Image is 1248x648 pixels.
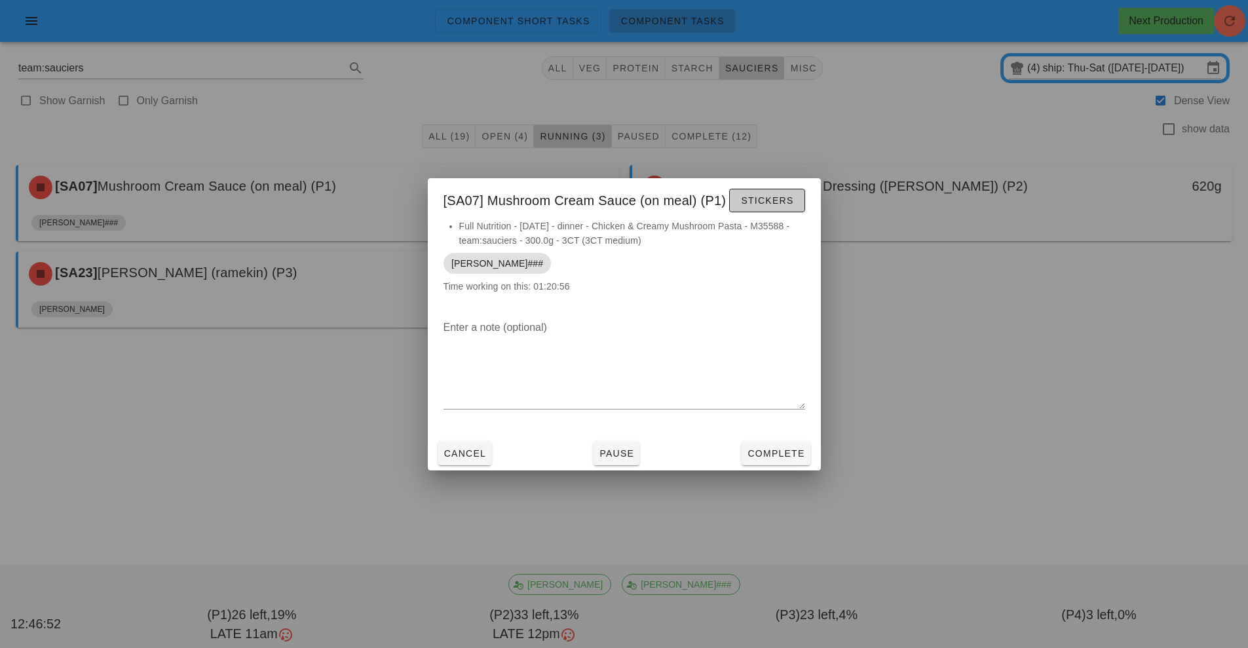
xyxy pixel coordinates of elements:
span: [PERSON_NAME]### [451,253,543,274]
button: Cancel [438,442,492,465]
span: Stickers [740,195,793,206]
button: Complete [742,442,810,465]
div: Time working on this: 01:20:56 [428,219,821,307]
span: Pause [599,448,634,459]
span: Cancel [444,448,487,459]
div: [SA07] Mushroom Cream Sauce (on meal) (P1) [428,178,821,219]
button: Pause [594,442,639,465]
span: Complete [747,448,804,459]
li: Full Nutrition - [DATE] - dinner - Chicken & Creamy Mushroom Pasta - M35588 - team:sauciers - 300... [459,219,805,248]
button: Stickers [729,189,804,212]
